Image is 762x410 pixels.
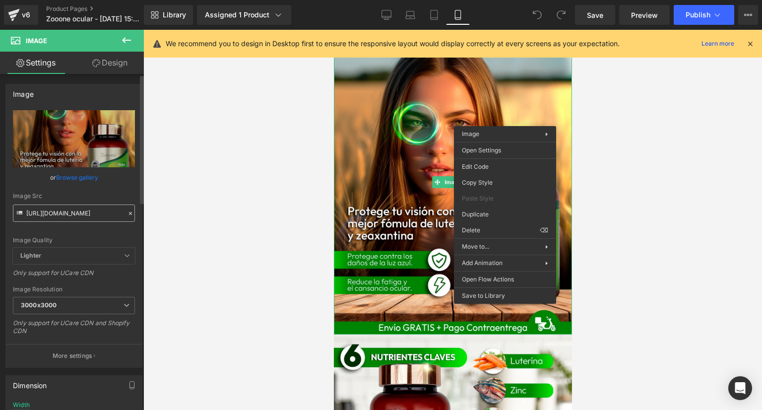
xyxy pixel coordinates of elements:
[205,10,283,20] div: Assigned 1 Product
[13,193,135,200] div: Image Src
[619,5,670,25] a: Preview
[462,259,545,268] span: Add Animation
[13,205,135,222] input: Link
[13,402,30,409] div: Width
[163,10,186,19] span: Library
[738,5,758,25] button: More
[56,169,98,186] a: Browse gallery
[109,146,129,158] span: Image
[53,351,92,360] p: More settings
[13,319,135,342] div: Only support for UCare CDN and Shopify CDN
[20,252,41,259] b: Lighter
[631,10,658,20] span: Preview
[13,84,34,98] div: Image
[462,291,548,300] span: Save to Library
[686,11,710,19] span: Publish
[13,269,135,283] div: Only support for UCare CDN
[462,242,545,251] span: Move to...
[587,10,603,20] span: Save
[527,5,547,25] button: Undo
[144,5,193,25] a: New Library
[422,5,446,25] a: Tablet
[540,226,548,235] span: ⌫
[462,130,479,137] span: Image
[446,5,470,25] a: Mobile
[13,376,47,390] div: Dimension
[13,286,135,293] div: Image Resolution
[166,38,620,49] p: We recommend you to design in Desktop first to ensure the responsive layout would display correct...
[20,8,32,21] div: v6
[129,146,140,158] a: Expand / Collapse
[462,178,548,187] span: Copy Style
[13,237,135,244] div: Image Quality
[46,5,160,13] a: Product Pages
[698,38,738,50] a: Learn more
[375,5,398,25] a: Desktop
[462,146,548,155] span: Open Settings
[398,5,422,25] a: Laptop
[462,275,548,284] span: Open Flow Actions
[6,344,142,367] button: More settings
[13,172,135,183] div: or
[74,52,146,74] a: Design
[674,5,734,25] button: Publish
[551,5,571,25] button: Redo
[26,37,47,45] span: Image
[728,376,752,400] div: Open Intercom Messenger
[46,15,141,23] span: Zooone ocular - [DATE] 15:13:52
[4,5,38,25] a: v6
[462,210,548,219] span: Duplicate
[462,162,548,171] span: Edit Code
[462,226,540,235] span: Delete
[21,301,57,309] b: 3000x3000
[462,194,548,203] span: Paste Style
